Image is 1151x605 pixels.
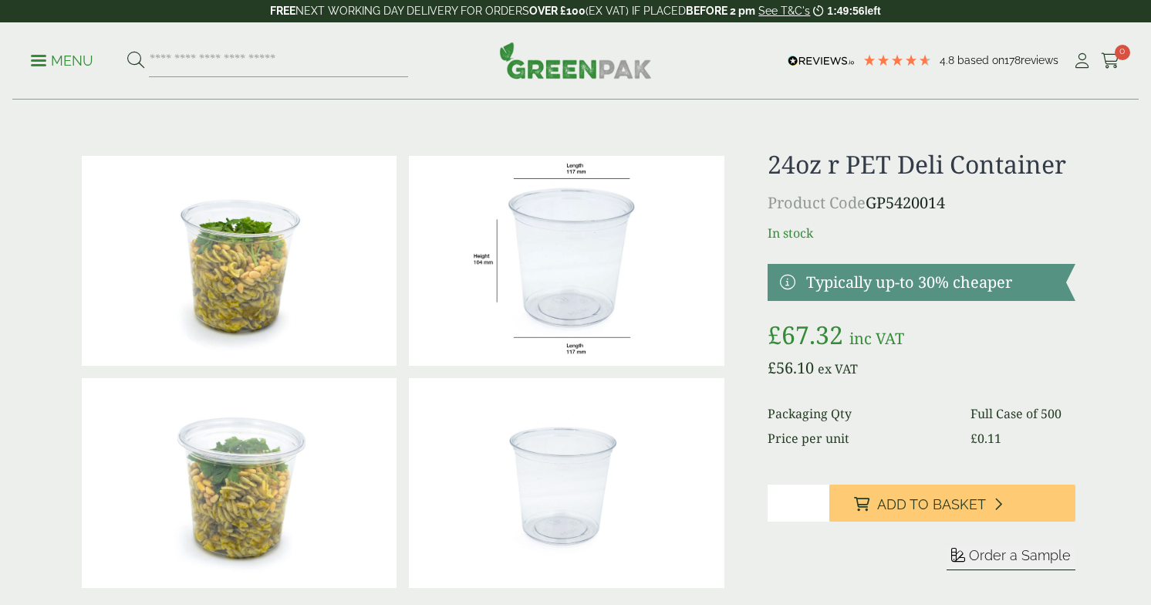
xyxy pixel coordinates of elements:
span: £ [768,318,781,351]
img: 24oz R PET Deli Container (Large) [409,378,724,588]
img: PETdeli_24oz [409,156,724,366]
img: 24oz R PET Deli Container With Pesto Pasta (Large) [82,156,397,366]
bdi: 67.32 [768,318,843,351]
i: Cart [1101,53,1120,69]
span: Product Code [768,192,866,213]
img: GreenPak Supplies [499,42,652,79]
a: See T&C's [758,5,810,17]
span: left [865,5,881,17]
span: 0 [1115,45,1130,60]
a: 0 [1101,49,1120,73]
span: £ [970,430,977,447]
strong: BEFORE 2 pm [686,5,755,17]
bdi: 0.11 [970,430,1001,447]
span: 4.8 [940,54,957,66]
p: GP5420014 [768,191,1075,215]
span: Add to Basket [877,496,986,513]
bdi: 56.10 [768,357,814,378]
img: 24oz R PET Deli Container With Pesto Pasta And Lid (Large) [82,378,397,588]
img: REVIEWS.io [788,56,855,66]
dt: Packaging Qty [768,404,953,423]
span: reviews [1021,54,1058,66]
span: Based on [957,54,1004,66]
div: 4.78 Stars [862,53,932,67]
span: 178 [1004,54,1021,66]
h1: 24oz r PET Deli Container [768,150,1075,179]
i: My Account [1072,53,1092,69]
button: Add to Basket [829,485,1075,522]
dd: Full Case of 500 [970,404,1075,423]
span: 1:49:56 [827,5,864,17]
strong: OVER £100 [529,5,586,17]
span: Order a Sample [969,547,1071,563]
button: Order a Sample [947,546,1075,570]
p: In stock [768,224,1075,242]
span: £ [768,357,776,378]
a: Menu [31,52,93,67]
strong: FREE [270,5,295,17]
dt: Price per unit [768,429,953,448]
p: Menu [31,52,93,70]
span: ex VAT [818,360,858,377]
span: inc VAT [849,328,904,349]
